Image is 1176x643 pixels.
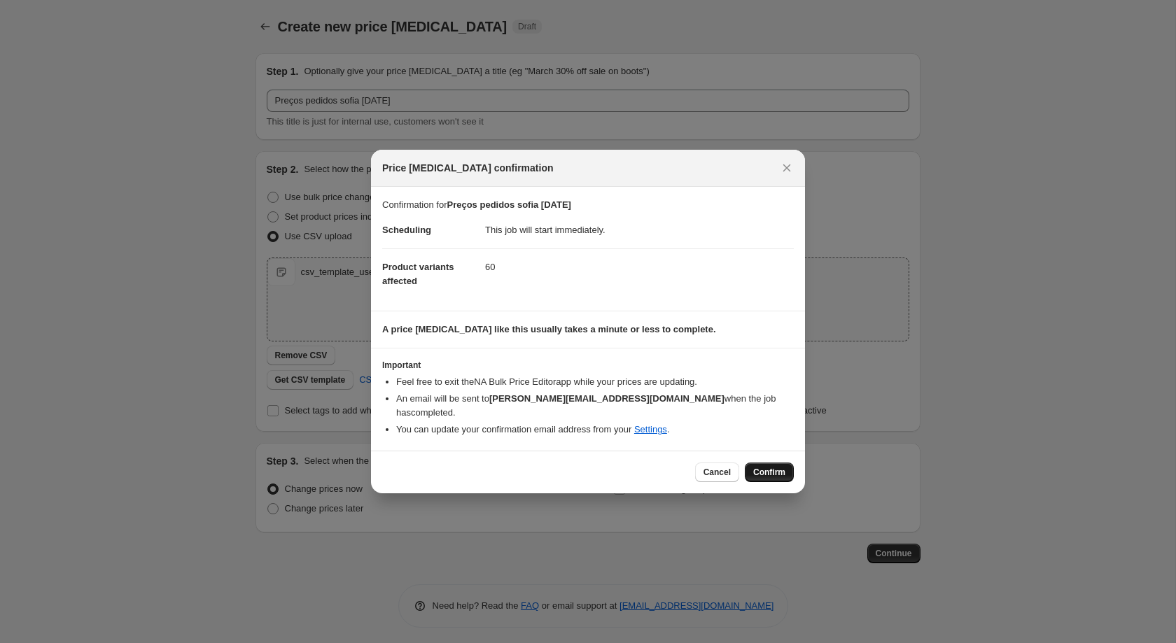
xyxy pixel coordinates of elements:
button: Confirm [745,462,794,482]
b: A price [MEDICAL_DATA] like this usually takes a minute or less to complete. [382,324,716,334]
a: Settings [634,424,667,434]
li: Feel free to exit the NA Bulk Price Editor app while your prices are updating. [396,375,794,389]
b: [PERSON_NAME][EMAIL_ADDRESS][DOMAIN_NAME] [489,393,724,404]
h3: Important [382,360,794,371]
b: Preços pedidos sofia [DATE] [447,199,570,210]
span: Product variants affected [382,262,454,286]
span: Scheduling [382,225,431,235]
button: Cancel [695,462,739,482]
span: Confirm [753,467,785,478]
button: Close [777,158,797,178]
span: Cancel [703,467,731,478]
p: Confirmation for [382,198,794,212]
li: An email will be sent to when the job has completed . [396,392,794,420]
span: Price [MEDICAL_DATA] confirmation [382,161,554,175]
li: You can update your confirmation email address from your . [396,423,794,437]
dd: 60 [485,248,794,285]
dd: This job will start immediately. [485,212,794,248]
